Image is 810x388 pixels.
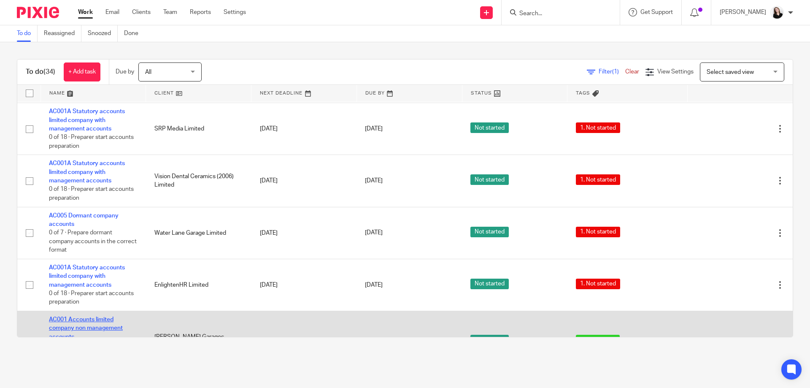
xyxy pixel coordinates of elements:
[576,335,620,345] span: 2. In progress
[365,230,383,236] span: [DATE]
[251,207,357,259] td: [DATE]
[576,227,620,237] span: 1. Not started
[49,265,125,288] a: AC001A Statutory accounts limited company with management accounts
[49,213,119,227] a: AC005 Dormant company accounts
[146,103,251,155] td: SRP Media Limited
[251,103,357,155] td: [DATE]
[49,187,134,201] span: 0 of 18 · Preparer start accounts preparation
[251,311,357,371] td: [DATE]
[49,160,125,184] a: AC001A Statutory accounts limited company with management accounts
[146,311,251,371] td: [PERSON_NAME] Garages Limited
[251,155,357,207] td: [DATE]
[49,135,134,149] span: 0 of 18 · Preparer start accounts preparation
[470,335,509,345] span: Not started
[163,8,177,16] a: Team
[43,68,55,75] span: (34)
[576,174,620,185] span: 1. Not started
[132,8,151,16] a: Clients
[612,69,619,75] span: (1)
[576,279,620,289] span: 1. Not started
[518,10,594,18] input: Search
[88,25,118,42] a: Snoozed
[470,122,509,133] span: Not started
[251,259,357,311] td: [DATE]
[625,69,639,75] a: Clear
[26,68,55,76] h1: To do
[44,25,81,42] a: Reassigned
[470,227,509,237] span: Not started
[707,69,754,75] span: Select saved view
[365,126,383,132] span: [DATE]
[640,9,673,15] span: Get Support
[17,7,59,18] img: Pixie
[146,207,251,259] td: Water Lane Garage Limited
[116,68,134,76] p: Due by
[78,8,93,16] a: Work
[49,230,137,253] span: 0 of 7 · Prepare dormant company accounts in the correct format
[146,155,251,207] td: Vision Dental Ceramics (2006) Limited
[64,62,100,81] a: + Add task
[49,290,134,305] span: 0 of 18 · Preparer start accounts preparation
[17,25,38,42] a: To do
[770,6,784,19] img: HR%20Andrew%20Price_Molly_Poppy%20Jakes%20Photography-7.jpg
[576,91,590,95] span: Tags
[105,8,119,16] a: Email
[365,282,383,288] span: [DATE]
[470,279,509,289] span: Not started
[720,8,766,16] p: [PERSON_NAME]
[145,69,151,75] span: All
[190,8,211,16] a: Reports
[224,8,246,16] a: Settings
[599,69,625,75] span: Filter
[734,337,746,345] a: Mark as done
[49,109,125,132] a: AC001A Statutory accounts limited company with management accounts
[146,259,251,311] td: EnlightenHR Limited
[49,317,123,340] a: AC001 Accounts limited company non management accounts
[657,69,694,75] span: View Settings
[470,174,509,185] span: Not started
[124,25,145,42] a: Done
[365,178,383,184] span: [DATE]
[576,122,620,133] span: 1. Not started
